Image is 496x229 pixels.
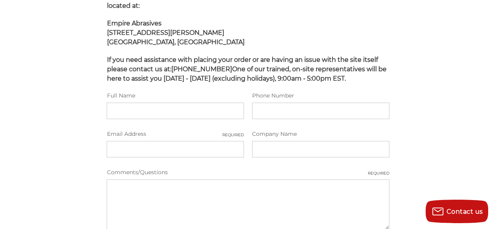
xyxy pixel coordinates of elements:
[252,92,389,100] label: Phone Number
[107,20,161,27] span: Empire Abrasives
[447,208,483,215] span: Contact us
[368,170,389,176] small: Required
[107,168,389,177] label: Comments/Questions
[107,29,244,46] strong: [STREET_ADDRESS][PERSON_NAME] [GEOGRAPHIC_DATA], [GEOGRAPHIC_DATA]
[107,130,244,138] label: Email Address
[252,130,389,138] label: Company Name
[107,92,244,100] label: Full Name
[425,200,488,223] button: Contact us
[107,56,386,82] span: If you need assistance with placing your order or are having an issue with the site itself please...
[171,65,232,73] strong: [PHONE_NUMBER]
[222,132,244,138] small: Required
